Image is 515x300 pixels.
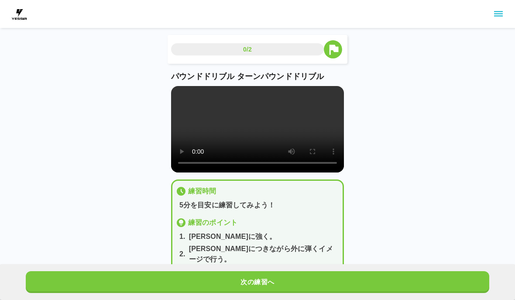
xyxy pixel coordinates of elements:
[189,244,339,265] p: [PERSON_NAME]につきながら外に弾くイメージで行う。
[188,186,216,197] p: 練習時間
[179,249,185,259] p: 2 .
[491,7,506,21] button: sidemenu
[179,231,185,242] p: 1 .
[189,231,277,242] p: [PERSON_NAME]に強く。
[179,200,339,210] p: 5分を目安に練習してみよう！
[188,217,237,228] p: 練習のポイント
[243,45,252,54] p: 0/2
[171,71,344,83] p: パウンドドリブル ターンパウンドドリブル
[26,271,489,293] button: 次の練習へ
[10,5,28,23] img: dummy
